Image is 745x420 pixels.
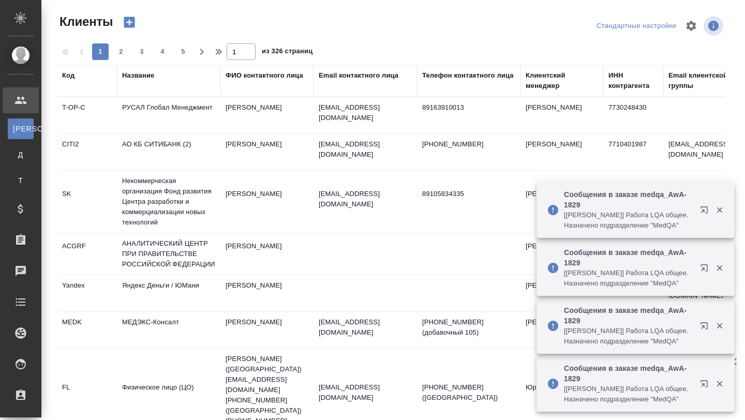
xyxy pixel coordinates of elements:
[608,70,658,91] div: ИНН контрагента
[422,102,515,113] p: 89163910013
[679,13,704,38] span: Настроить таблицу
[564,268,693,289] p: [[PERSON_NAME]] Работа LQA общее. Назначено подразделение "MedQA"
[422,70,514,81] div: Телефон контактного лица
[117,233,220,275] td: АНАЛИТИЧЕСКИЙ ЦЕНТР ПРИ ПРАВИТЕЛЬСТВЕ РОССИЙСКОЙ ФЕДЕРАЦИИ
[175,43,191,60] button: 5
[220,275,314,311] td: [PERSON_NAME]
[62,70,74,81] div: Код
[564,363,693,384] p: Сообщения в заказе medqa_AwA-1829
[220,236,314,272] td: [PERSON_NAME]
[13,124,28,134] span: [PERSON_NAME]
[709,205,730,215] button: Закрыть
[564,247,693,268] p: Сообщения в заказе medqa_AwA-1829
[422,139,515,149] p: [PHONE_NUMBER]
[154,43,171,60] button: 4
[57,377,117,413] td: FL
[220,312,314,348] td: [PERSON_NAME]
[564,326,693,347] p: [[PERSON_NAME]] Работа LQA общее. Назначено подразделение "MedQA"
[57,312,117,348] td: MEDK
[564,210,693,231] p: [[PERSON_NAME]] Работа LQA общее. Назначено подразделение "MedQA"
[694,316,719,340] button: Открыть в новой вкладке
[57,134,117,170] td: CITI2
[117,377,220,413] td: Физическое лицо (ЦО)
[422,382,515,403] p: [PHONE_NUMBER] ([GEOGRAPHIC_DATA])
[603,134,663,170] td: 7710401987
[520,134,603,170] td: [PERSON_NAME]
[520,312,603,348] td: [PERSON_NAME]
[8,144,34,165] a: Д
[57,275,117,311] td: Yandex
[709,263,730,273] button: Закрыть
[520,184,603,220] td: [PERSON_NAME]
[175,47,191,57] span: 5
[694,373,719,398] button: Открыть в новой вкладке
[117,97,220,133] td: РУСАЛ Глобал Менеджмент
[520,275,603,311] td: [PERSON_NAME]
[220,184,314,220] td: [PERSON_NAME]
[422,317,515,338] p: [PHONE_NUMBER] (добавочный 105)
[709,379,730,388] button: Закрыть
[603,97,663,133] td: 7730248430
[122,70,154,81] div: Название
[117,171,220,233] td: Некоммерческая организация Фонд развития Центра разработки и коммерциализации новых технологий
[526,70,598,91] div: Клиентский менеджер
[57,97,117,133] td: T-OP-C
[520,377,603,413] td: Юридический отдел
[8,118,34,139] a: [PERSON_NAME]
[133,43,150,60] button: 3
[57,13,113,30] span: Клиенты
[564,384,693,404] p: [[PERSON_NAME]] Работа LQA общее. Назначено подразделение "MedQA"
[694,200,719,224] button: Открыть в новой вкладке
[319,382,412,403] p: [EMAIL_ADDRESS][DOMAIN_NAME]
[8,170,34,191] a: Т
[564,305,693,326] p: Сообщения в заказе medqa_AwA-1829
[319,102,412,123] p: [EMAIL_ADDRESS][DOMAIN_NAME]
[319,317,412,338] p: [EMAIL_ADDRESS][DOMAIN_NAME]
[133,47,150,57] span: 3
[262,45,312,60] span: из 326 страниц
[13,149,28,160] span: Д
[57,184,117,220] td: SK
[117,275,220,311] td: Яндекс Деньги / ЮМани
[113,47,129,57] span: 2
[704,16,725,36] span: Посмотреть информацию
[709,321,730,331] button: Закрыть
[594,18,679,34] div: split button
[319,70,398,81] div: Email контактного лица
[13,175,28,186] span: Т
[520,236,603,272] td: [PERSON_NAME]
[226,70,303,81] div: ФИО контактного лица
[319,189,412,209] p: [EMAIL_ADDRESS][DOMAIN_NAME]
[319,139,412,160] p: [EMAIL_ADDRESS][DOMAIN_NAME]
[694,258,719,282] button: Открыть в новой вкладке
[520,97,603,133] td: [PERSON_NAME]
[422,189,515,199] p: 89105834335
[154,47,171,57] span: 4
[564,189,693,210] p: Сообщения в заказе medqa_AwA-1829
[117,134,220,170] td: АО КБ СИТИБАНК (2)
[220,97,314,133] td: [PERSON_NAME]
[57,236,117,272] td: ACGRF
[220,134,314,170] td: [PERSON_NAME]
[117,13,142,31] button: Создать
[117,312,220,348] td: МЕДЭКС-Консалт
[113,43,129,60] button: 2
